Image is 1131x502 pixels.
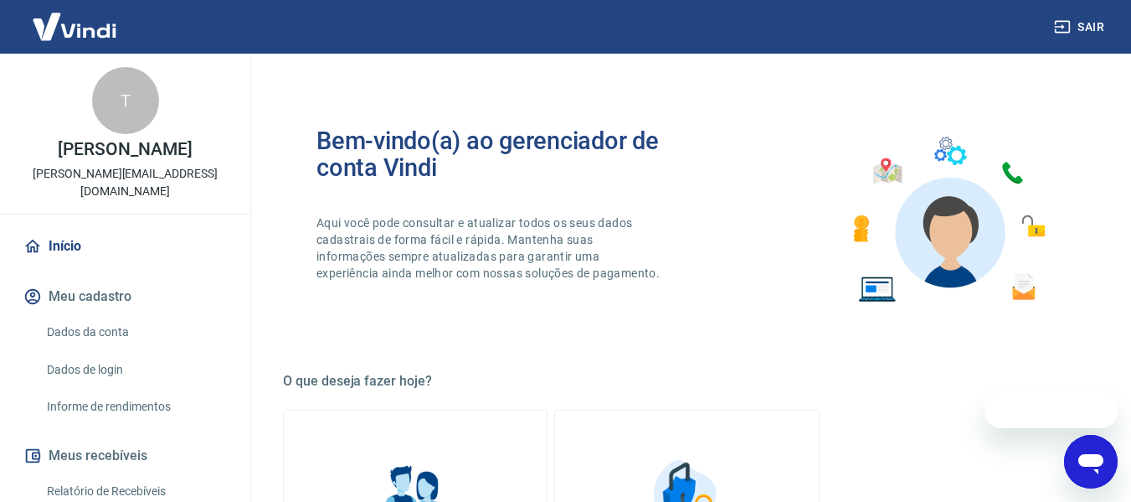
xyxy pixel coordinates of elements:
h5: O que deseja fazer hoje? [283,373,1091,390]
iframe: Botão para abrir a janela de mensagens [1064,435,1118,489]
p: [PERSON_NAME] [58,141,192,158]
button: Meus recebíveis [20,437,230,474]
img: Vindi [20,1,129,52]
a: Informe de rendimentos [40,390,230,424]
p: [PERSON_NAME][EMAIL_ADDRESS][DOMAIN_NAME] [13,165,237,200]
iframe: Mensagem da empresa [984,391,1118,428]
img: Imagem de um avatar masculino com diversos icones exemplificando as funcionalidades do gerenciado... [838,127,1057,313]
a: Início [20,228,230,265]
button: Meu cadastro [20,278,230,315]
div: T [92,67,159,134]
button: Sair [1051,12,1111,43]
a: Dados de login [40,353,230,387]
a: Dados da conta [40,315,230,349]
p: Aqui você pode consultar e atualizar todos os seus dados cadastrais de forma fácil e rápida. Mant... [316,215,663,282]
h2: Bem-vindo(a) ao gerenciador de conta Vindi [316,127,687,181]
